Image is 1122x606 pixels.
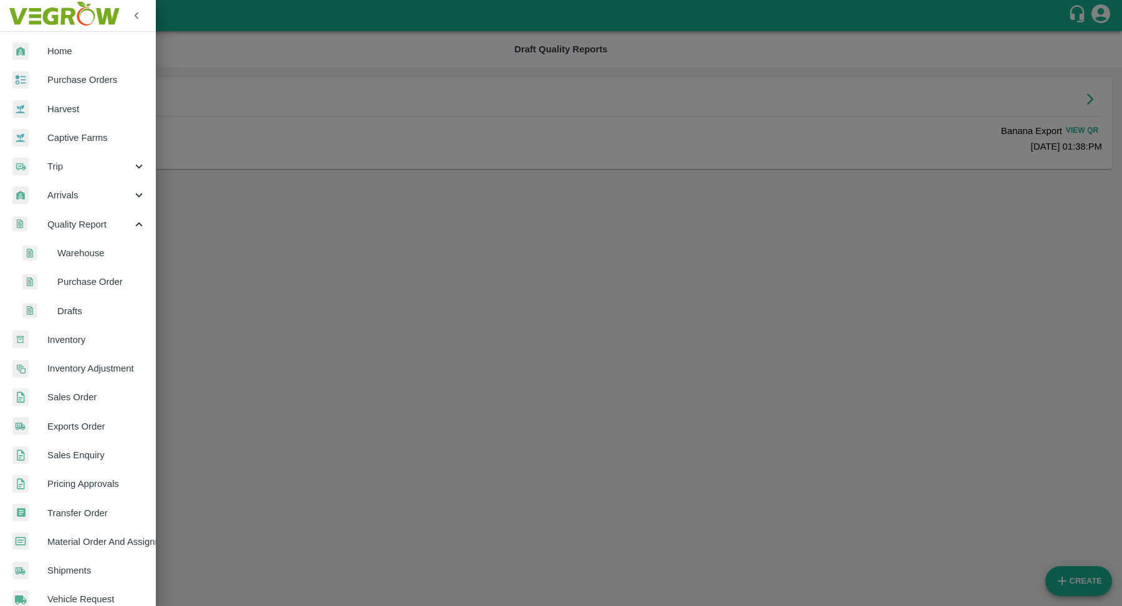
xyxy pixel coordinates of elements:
span: Sales Order [47,390,146,404]
img: centralMaterial [12,532,29,551]
img: inventory [12,360,29,378]
span: Warehouse [57,246,146,260]
span: Quality Report [47,218,132,231]
a: qualityReportWarehouse [10,239,156,267]
span: Sales Enquiry [47,448,146,462]
img: whArrival [12,186,29,204]
span: Transfer Order [47,506,146,520]
img: whArrival [12,42,29,60]
span: Purchase Order [57,275,146,289]
span: Trip [47,160,132,173]
img: shipments [12,562,29,580]
span: Captive Farms [47,131,146,145]
img: whTransfer [12,504,29,522]
span: Drafts [57,304,146,318]
span: Shipments [47,564,146,577]
img: sales [12,388,29,406]
span: Inventory Adjustment [47,362,146,375]
span: Material Order And Assignment [47,535,146,549]
span: Exports Order [47,420,146,433]
span: Harvest [47,102,146,116]
img: reciept [12,71,29,89]
a: qualityReportPurchase Order [10,267,156,296]
img: whInventory [12,330,29,349]
span: Vehicle Request [47,592,146,606]
img: sales [12,446,29,464]
span: Purchase Orders [47,73,146,87]
img: harvest [12,128,29,147]
span: Arrivals [47,188,132,202]
span: Pricing Approvals [47,477,146,491]
img: sales [12,475,29,493]
img: qualityReport [12,216,27,232]
img: shipments [12,417,29,435]
span: Home [47,44,146,58]
img: delivery [12,158,29,176]
span: Inventory [47,333,146,347]
img: qualityReport [22,303,37,319]
img: qualityReport [22,274,37,290]
img: qualityReport [22,246,37,261]
a: qualityReportDrafts [10,297,156,325]
img: harvest [12,100,29,118]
